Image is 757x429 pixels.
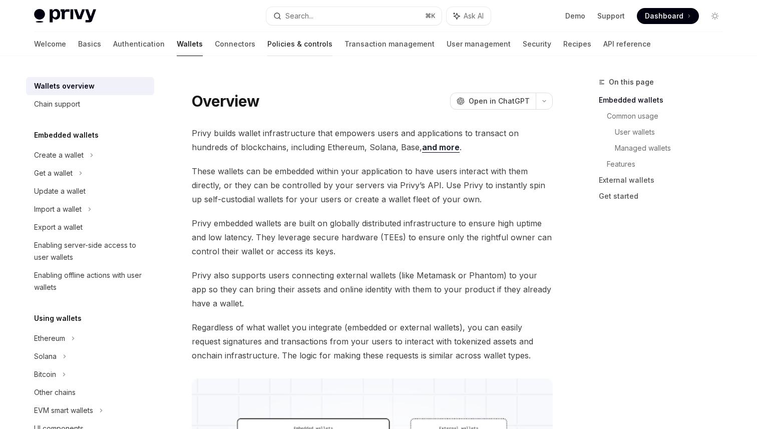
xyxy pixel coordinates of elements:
div: Ethereum [34,332,65,344]
div: Import a wallet [34,203,82,215]
span: Open in ChatGPT [469,96,530,106]
a: Features [607,156,731,172]
span: Ask AI [464,11,484,21]
h1: Overview [192,92,259,110]
div: Export a wallet [34,221,83,233]
a: API reference [603,32,651,56]
a: Common usage [607,108,731,124]
span: Dashboard [645,11,683,21]
span: These wallets can be embedded within your application to have users interact with them directly, ... [192,164,553,206]
a: Export a wallet [26,218,154,236]
a: User wallets [615,124,731,140]
a: Transaction management [344,32,435,56]
img: light logo [34,9,96,23]
a: Wallets overview [26,77,154,95]
div: Enabling server-side access to user wallets [34,239,148,263]
span: ⌘ K [425,12,436,20]
a: Basics [78,32,101,56]
a: Wallets [177,32,203,56]
div: Update a wallet [34,185,86,197]
a: Support [597,11,625,21]
button: Search...⌘K [266,7,442,25]
a: Embedded wallets [599,92,731,108]
a: Other chains [26,383,154,401]
div: EVM smart wallets [34,404,93,416]
a: Welcome [34,32,66,56]
a: Authentication [113,32,165,56]
div: Other chains [34,386,76,398]
div: Create a wallet [34,149,84,161]
a: External wallets [599,172,731,188]
div: Search... [285,10,313,22]
span: Privy embedded wallets are built on globally distributed infrastructure to ensure high uptime and... [192,216,553,258]
div: Get a wallet [34,167,73,179]
a: Connectors [215,32,255,56]
div: Bitcoin [34,368,56,380]
a: Dashboard [637,8,699,24]
a: Enabling offline actions with user wallets [26,266,154,296]
a: Chain support [26,95,154,113]
a: Policies & controls [267,32,332,56]
a: and more [422,142,460,153]
a: Update a wallet [26,182,154,200]
div: Enabling offline actions with user wallets [34,269,148,293]
span: Privy builds wallet infrastructure that empowers users and applications to transact on hundreds o... [192,126,553,154]
a: Demo [565,11,585,21]
button: Ask AI [447,7,491,25]
button: Open in ChatGPT [450,93,536,110]
a: User management [447,32,511,56]
a: Enabling server-side access to user wallets [26,236,154,266]
span: Regardless of what wallet you integrate (embedded or external wallets), you can easily request si... [192,320,553,362]
div: Wallets overview [34,80,95,92]
span: Privy also supports users connecting external wallets (like Metamask or Phantom) to your app so t... [192,268,553,310]
div: Solana [34,350,57,362]
span: On this page [609,76,654,88]
a: Managed wallets [615,140,731,156]
a: Recipes [563,32,591,56]
div: Chain support [34,98,80,110]
a: Security [523,32,551,56]
a: Get started [599,188,731,204]
button: Toggle dark mode [707,8,723,24]
h5: Using wallets [34,312,82,324]
h5: Embedded wallets [34,129,99,141]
